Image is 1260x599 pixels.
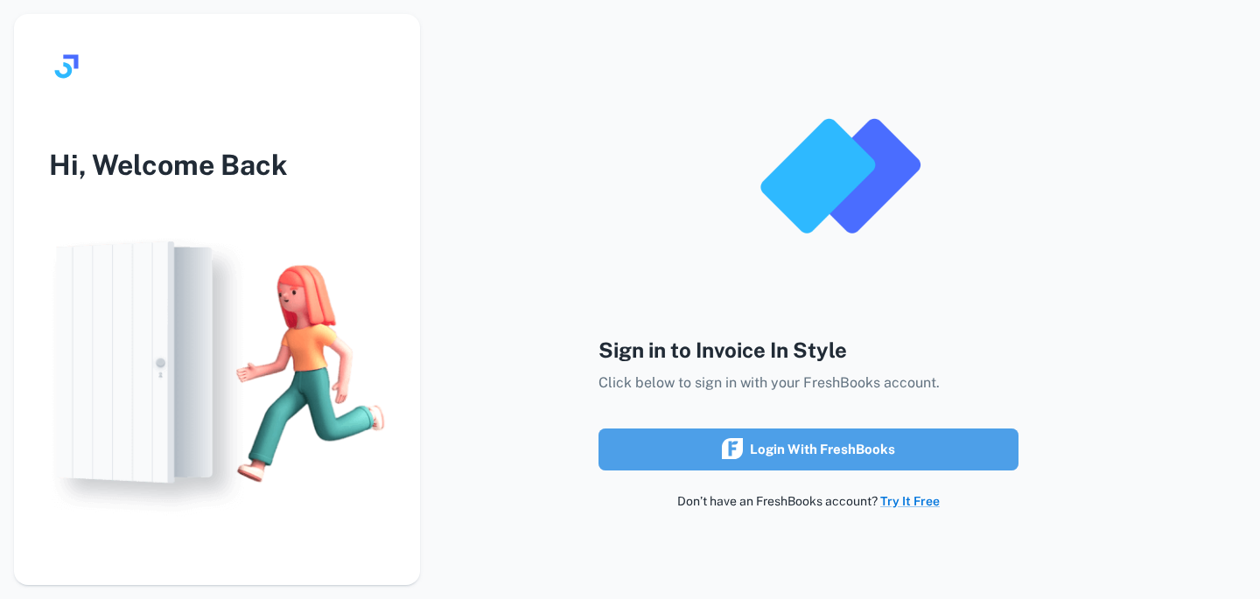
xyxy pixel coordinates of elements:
[880,494,940,508] a: Try It Free
[598,491,1018,511] p: Don’t have an FreshBooks account?
[598,334,1018,366] h4: Sign in to Invoice In Style
[752,89,927,264] img: logo_invoice_in_style_app.png
[598,373,1018,394] p: Click below to sign in with your FreshBooks account.
[49,49,84,84] img: logo.svg
[722,438,895,461] div: Login with FreshBooks
[14,221,420,526] img: login
[14,144,420,186] h3: Hi, Welcome Back
[598,428,1018,470] button: Login with FreshBooks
